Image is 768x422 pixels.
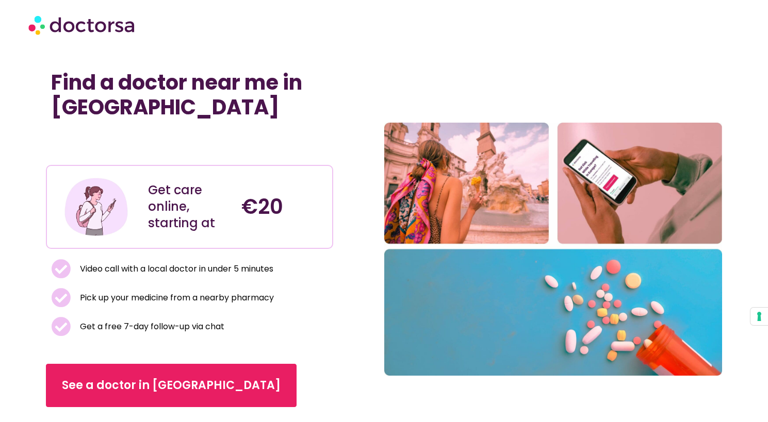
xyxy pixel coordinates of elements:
button: Your consent preferences for tracking technologies [750,308,768,325]
span: Video call with a local doctor in under 5 minutes [77,262,273,276]
span: See a doctor in [GEOGRAPHIC_DATA] [62,377,281,394]
h4: €20 [241,194,324,219]
img: Illustration depicting a young woman in a casual outfit, engaged with her smartphone. She has a p... [63,174,129,240]
img: A collage of three pictures. Healthy female traveler enjoying her vacation in Rome, Italy. Someon... [384,123,722,376]
span: Pick up your medicine from a nearby pharmacy [77,291,274,305]
iframe: Customer reviews powered by Trustpilot [51,130,206,142]
a: See a doctor in [GEOGRAPHIC_DATA] [46,364,297,407]
h1: Find a doctor near me in [GEOGRAPHIC_DATA] [51,70,328,120]
div: Get care online, starting at [148,182,231,231]
span: Get a free 7-day follow-up via chat [77,319,224,334]
iframe: Customer reviews powered by Trustpilot [51,142,328,155]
